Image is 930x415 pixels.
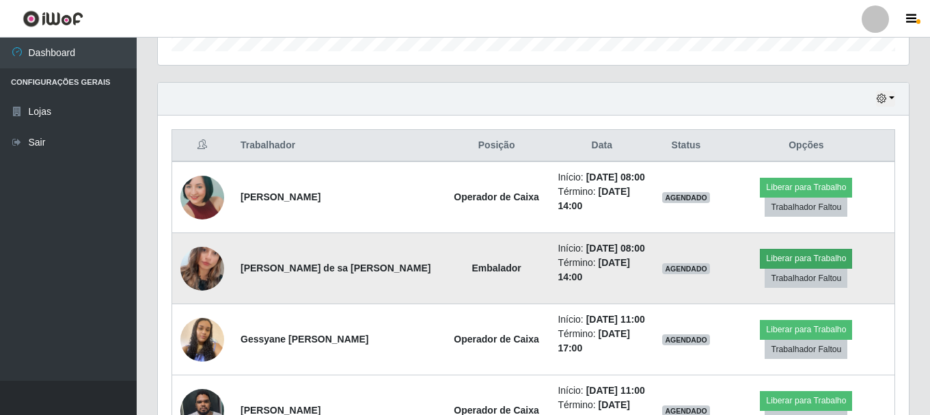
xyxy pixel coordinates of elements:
[471,263,521,273] strong: Embalador
[586,172,645,183] time: [DATE] 08:00
[586,385,645,396] time: [DATE] 11:00
[241,191,320,202] strong: [PERSON_NAME]
[23,10,83,27] img: CoreUI Logo
[443,130,550,162] th: Posição
[558,384,646,398] li: Início:
[760,391,852,410] button: Liberar para Trabalho
[558,170,646,185] li: Início:
[558,241,646,256] li: Início:
[718,130,895,162] th: Opções
[241,334,369,345] strong: Gessyane [PERSON_NAME]
[765,269,847,288] button: Trabalhador Faltou
[558,256,646,284] li: Término:
[454,334,539,345] strong: Operador de Caixa
[549,130,654,162] th: Data
[765,198,847,217] button: Trabalhador Faltou
[586,243,645,254] time: [DATE] 08:00
[241,263,431,273] strong: [PERSON_NAME] de sa [PERSON_NAME]
[586,314,645,325] time: [DATE] 11:00
[180,230,224,308] img: 1743766773792.jpeg
[454,191,539,202] strong: Operador de Caixa
[654,130,718,162] th: Status
[662,334,710,345] span: AGENDADO
[662,263,710,274] span: AGENDADO
[760,320,852,339] button: Liberar para Trabalho
[558,312,646,327] li: Início:
[760,249,852,268] button: Liberar para Trabalho
[232,130,443,162] th: Trabalhador
[662,192,710,203] span: AGENDADO
[760,178,852,197] button: Liberar para Trabalho
[180,301,224,379] img: 1704217621089.jpeg
[558,185,646,213] li: Término:
[558,327,646,356] li: Término:
[180,151,224,243] img: 1752018104421.jpeg
[765,340,847,359] button: Trabalhador Faltou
